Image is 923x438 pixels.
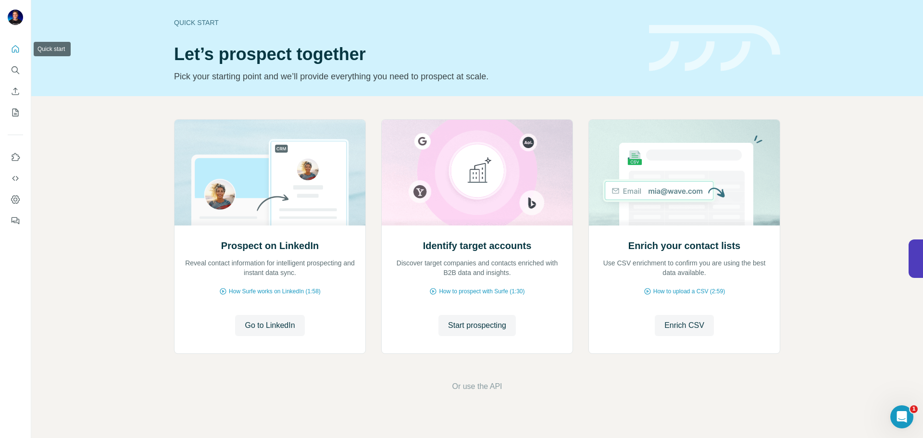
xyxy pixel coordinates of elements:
img: Avatar [8,10,23,25]
span: How to prospect with Surfe (1:30) [439,287,524,296]
img: Enrich your contact lists [588,120,780,225]
p: Discover target companies and contacts enriched with B2B data and insights. [391,258,563,277]
button: Go to LinkedIn [235,315,304,336]
button: Enrich CSV [655,315,714,336]
button: Enrich CSV [8,83,23,100]
span: 1 [910,405,918,413]
img: Prospect on LinkedIn [174,120,366,225]
button: Use Surfe on LinkedIn [8,149,23,166]
button: Quick start [8,40,23,58]
button: Search [8,62,23,79]
button: Use Surfe API [8,170,23,187]
img: banner [649,25,780,72]
button: Start prospecting [438,315,516,336]
span: Start prospecting [448,320,506,331]
p: Pick your starting point and we’ll provide everything you need to prospect at scale. [174,70,637,83]
p: Use CSV enrichment to confirm you are using the best data available. [599,258,770,277]
button: Or use the API [452,381,502,392]
span: Go to LinkedIn [245,320,295,331]
span: How to upload a CSV (2:59) [653,287,725,296]
button: Dashboard [8,191,23,208]
button: My lists [8,104,23,121]
iframe: Intercom live chat [890,405,913,428]
h2: Identify target accounts [423,239,532,252]
h2: Enrich your contact lists [628,239,740,252]
img: Identify target accounts [381,120,573,225]
span: Enrich CSV [664,320,704,331]
span: How Surfe works on LinkedIn (1:58) [229,287,321,296]
button: Feedback [8,212,23,229]
p: Reveal contact information for intelligent prospecting and instant data sync. [184,258,356,277]
h1: Let’s prospect together [174,45,637,64]
div: Quick start [174,18,637,27]
h2: Prospect on LinkedIn [221,239,319,252]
